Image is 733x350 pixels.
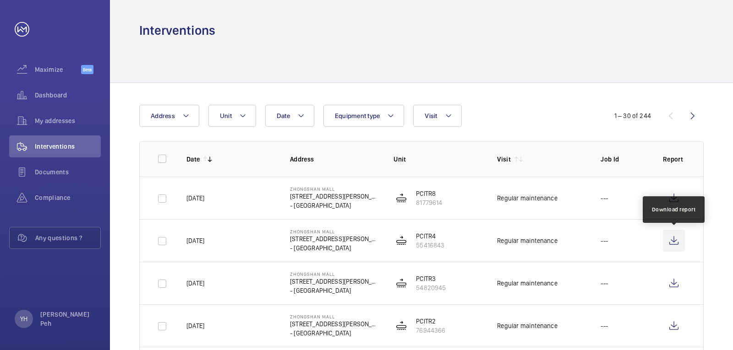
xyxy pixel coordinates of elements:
[290,286,379,295] p: - [GEOGRAPHIC_DATA]
[652,205,696,214] div: Download report
[290,277,379,286] p: [STREET_ADDRESS][PERSON_NAME]
[416,274,446,283] p: PCITR3
[220,112,232,119] span: Unit
[396,235,407,246] img: moving_walk.svg
[35,193,101,202] span: Compliance
[290,186,379,192] p: Zhongshan Mall
[290,328,379,338] p: - [GEOGRAPHIC_DATA]
[186,194,204,203] p: [DATE]
[290,229,379,234] p: Zhongshan Mall
[413,105,461,127] button: Visit
[323,105,405,127] button: Equipment type
[40,310,95,328] p: [PERSON_NAME] Peh
[416,189,442,198] p: PCITR8
[290,155,379,164] p: Address
[396,320,407,331] img: moving_walk.svg
[416,317,445,326] p: PCITR2
[425,112,437,119] span: Visit
[35,142,101,151] span: Interventions
[416,283,446,292] p: 54820945
[186,236,204,245] p: [DATE]
[35,65,81,74] span: Maximize
[186,321,204,330] p: [DATE]
[396,278,407,289] img: moving_walk.svg
[20,314,27,323] p: YH
[290,271,379,277] p: Zhongshan Mall
[35,116,101,125] span: My addresses
[81,65,93,74] span: Beta
[139,22,215,39] h1: Interventions
[601,155,648,164] p: Job Id
[416,232,444,241] p: PCITR4
[35,233,100,242] span: Any questions ?
[208,105,256,127] button: Unit
[394,155,482,164] p: Unit
[614,111,651,120] div: 1 – 30 of 244
[290,243,379,253] p: - [GEOGRAPHIC_DATA]
[335,112,380,119] span: Equipment type
[290,319,379,328] p: [STREET_ADDRESS][PERSON_NAME]
[416,241,444,250] p: 55416843
[497,194,557,203] div: Regular maintenance
[290,192,379,201] p: [STREET_ADDRESS][PERSON_NAME]
[601,321,608,330] p: ---
[186,279,204,288] p: [DATE]
[290,234,379,243] p: [STREET_ADDRESS][PERSON_NAME]
[663,155,685,164] p: Report
[265,105,314,127] button: Date
[497,236,557,245] div: Regular maintenance
[601,279,608,288] p: ---
[290,201,379,210] p: - [GEOGRAPHIC_DATA]
[186,155,200,164] p: Date
[601,194,608,203] p: ---
[139,105,199,127] button: Address
[416,198,442,207] p: 81779614
[35,167,101,177] span: Documents
[416,326,445,335] p: 76944366
[277,112,290,119] span: Date
[396,193,407,204] img: moving_walk.svg
[35,91,101,100] span: Dashboard
[497,279,557,288] div: Regular maintenance
[601,236,608,245] p: ---
[497,321,557,330] div: Regular maintenance
[151,112,175,119] span: Address
[290,314,379,319] p: Zhongshan Mall
[497,155,511,164] p: Visit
